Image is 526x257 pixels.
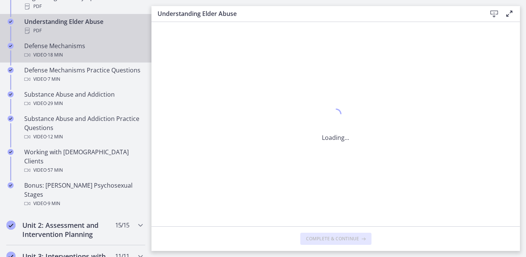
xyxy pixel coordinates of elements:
[24,166,142,175] div: Video
[8,67,14,73] i: Completed
[24,181,142,208] div: Bonus: [PERSON_NAME] Psychosexual Stages
[8,182,14,188] i: Completed
[24,114,142,141] div: Substance Abuse and Addiction Practice Questions
[322,107,350,124] div: 1
[8,116,14,122] i: Completed
[47,199,60,208] span: · 9 min
[24,66,142,84] div: Defense Mechanisms Practice Questions
[47,99,63,108] span: · 29 min
[24,2,142,11] div: PDF
[47,50,63,60] span: · 18 min
[24,147,142,175] div: Working with [DEMOGRAPHIC_DATA] Clients
[24,132,142,141] div: Video
[24,50,142,60] div: Video
[158,9,474,18] h3: Understanding Elder Abuse
[47,166,63,175] span: · 57 min
[306,236,359,242] span: Complete & continue
[24,41,142,60] div: Defense Mechanisms
[24,17,142,35] div: Understanding Elder Abuse
[24,99,142,108] div: Video
[47,75,60,84] span: · 7 min
[8,149,14,155] i: Completed
[47,132,63,141] span: · 12 min
[115,221,129,230] span: 15 / 15
[22,221,115,239] h2: Unit 2: Assessment and Intervention Planning
[24,199,142,208] div: Video
[24,90,142,108] div: Substance Abuse and Addiction
[24,75,142,84] div: Video
[24,26,142,35] div: PDF
[322,133,350,142] p: Loading...
[300,233,371,245] button: Complete & continue
[6,221,16,230] i: Completed
[8,19,14,25] i: Completed
[8,91,14,97] i: Completed
[8,43,14,49] i: Completed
